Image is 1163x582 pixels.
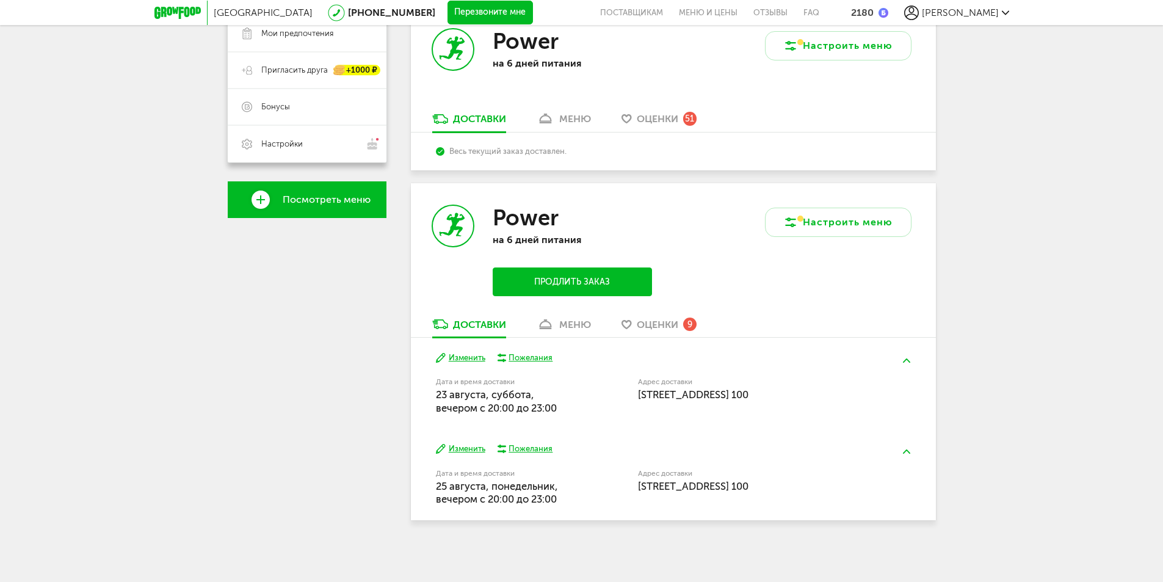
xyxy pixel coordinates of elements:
[228,181,386,218] a: Посмотреть меню
[436,480,558,505] span: 25 августа, понедельник, вечером c 20:00 до 23:00
[436,470,576,477] label: Дата и время доставки
[493,28,559,54] h3: Power
[879,8,888,18] img: bonus_b.cdccf46.png
[765,208,911,237] button: Настроить меню
[436,352,485,364] button: Изменить
[638,379,866,385] label: Адрес доставки
[851,7,874,18] div: 2180
[228,15,386,52] a: Мои предпочтения
[509,443,553,454] div: Пожелания
[637,319,678,330] span: Оценки
[453,319,506,330] div: Доставки
[498,352,553,363] button: Пожелания
[436,147,910,156] div: Весь текущий заказ доставлен.
[493,267,651,296] button: Продлить заказ
[348,7,435,18] a: [PHONE_NUMBER]
[493,205,559,231] h3: Power
[683,318,697,331] div: 9
[334,65,380,76] div: +1000 ₽
[903,449,910,454] img: arrow-up-green.5eb5f82.svg
[531,318,597,337] a: меню
[493,57,651,69] p: на 6 дней питания
[261,65,328,76] span: Пригласить друга
[261,101,290,112] span: Бонусы
[453,113,506,125] div: Доставки
[615,318,703,337] a: Оценки 9
[531,112,597,132] a: меню
[765,31,911,60] button: Настроить меню
[922,7,999,18] span: [PERSON_NAME]
[228,125,386,162] a: Настройки
[426,112,512,132] a: Доставки
[493,234,651,246] p: на 6 дней питания
[436,388,557,413] span: 23 августа, суббота, вечером c 20:00 до 23:00
[638,470,866,477] label: Адрес доставки
[426,318,512,337] a: Доставки
[283,194,371,205] span: Посмотреть меню
[436,443,485,455] button: Изменить
[498,443,553,454] button: Пожелания
[638,480,748,492] span: [STREET_ADDRESS] 100
[683,112,697,125] div: 51
[261,28,333,39] span: Мои предпочтения
[559,113,591,125] div: меню
[214,7,313,18] span: [GEOGRAPHIC_DATA]
[261,139,303,150] span: Настройки
[509,352,553,363] div: Пожелания
[447,1,533,25] button: Перезвоните мне
[615,112,703,132] a: Оценки 51
[228,89,386,125] a: Бонусы
[638,388,748,401] span: [STREET_ADDRESS] 100
[903,358,910,363] img: arrow-up-green.5eb5f82.svg
[436,379,576,385] label: Дата и время доставки
[637,113,678,125] span: Оценки
[228,52,386,89] a: Пригласить друга +1000 ₽
[559,319,591,330] div: меню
